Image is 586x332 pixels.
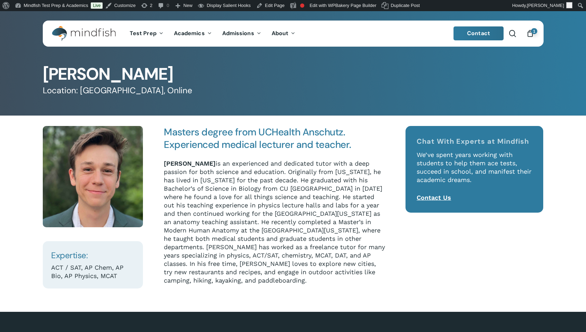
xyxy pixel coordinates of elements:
a: Live [91,2,103,9]
a: Academics [169,31,217,37]
span: Contact [467,30,490,37]
img: Ryan Suckow Square [43,126,143,227]
a: Cart [527,30,534,37]
h4: Chat With Experts at Mindfish [417,137,532,145]
h4: Masters degree from UCHealth Anschutz. Experienced medical lecturer and teacher. [164,126,386,151]
a: Admissions [217,31,266,37]
iframe: Chatbot [428,280,576,322]
h1: [PERSON_NAME] [43,66,544,82]
span: [PERSON_NAME] [527,3,564,8]
span: Admissions [222,30,254,37]
nav: Main Menu [125,21,300,47]
strong: [PERSON_NAME] [164,160,216,167]
p: is an experienced and dedicated tutor with a deep passion for both science and education. Origina... [164,159,386,285]
span: Expertise: [51,250,88,261]
div: Focus keyphrase not set [300,3,304,8]
span: Academics [174,30,205,37]
span: About [272,30,289,37]
a: Test Prep [125,31,169,37]
span: 1 [531,28,537,34]
p: ACT / SAT, AP Chem, AP Bio, AP Physics, MCAT [51,263,134,280]
span: Test Prep [130,30,156,37]
span: Location: [GEOGRAPHIC_DATA], Online [43,85,192,96]
a: Contact [453,26,504,40]
a: About [266,31,301,37]
header: Main Menu [43,21,544,47]
p: We’ve spent years working with students to help them ace tests, succeed in school, and manifest t... [417,151,532,193]
a: Contact Us [417,194,451,201]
